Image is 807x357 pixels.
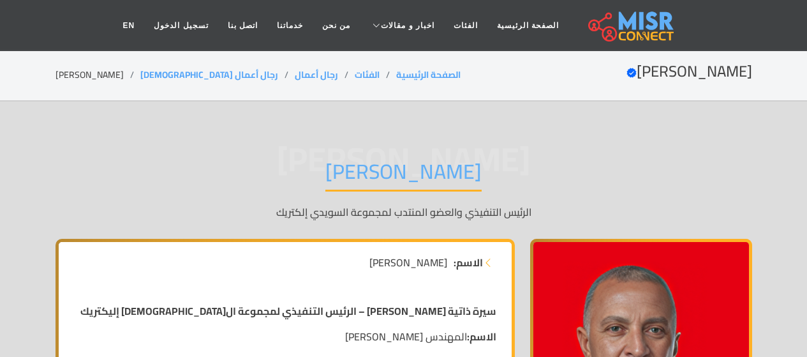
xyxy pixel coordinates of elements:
[218,13,267,38] a: اتصل بنا
[626,68,637,78] svg: Verified account
[487,13,568,38] a: الصفحة الرئيسية
[325,159,482,192] h1: [PERSON_NAME]
[74,329,496,344] p: المهندس [PERSON_NAME]
[56,204,752,220] p: الرئيس التنفيذي والعضو المنتدب لمجموعة السويدي إلكتريك
[56,68,140,82] li: [PERSON_NAME]
[80,301,496,321] strong: سيرة ذاتية [PERSON_NAME] – الرئيس التنفيذي لمجموعة ال[DEMOGRAPHIC_DATA] إليكتريك
[313,13,360,38] a: من نحن
[396,66,461,83] a: الصفحة الرئيسية
[588,10,674,42] img: main.misr_connect
[355,66,380,83] a: الفئات
[267,13,313,38] a: خدماتنا
[381,20,434,31] span: اخبار و مقالات
[626,63,752,81] h2: [PERSON_NAME]
[144,13,218,38] a: تسجيل الدخول
[369,255,447,270] span: [PERSON_NAME]
[140,66,278,83] a: رجال أعمال [DEMOGRAPHIC_DATA]
[454,255,483,270] strong: الاسم:
[114,13,145,38] a: EN
[444,13,487,38] a: الفئات
[467,327,496,346] strong: الاسم:
[295,66,338,83] a: رجال أعمال
[360,13,444,38] a: اخبار و مقالات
